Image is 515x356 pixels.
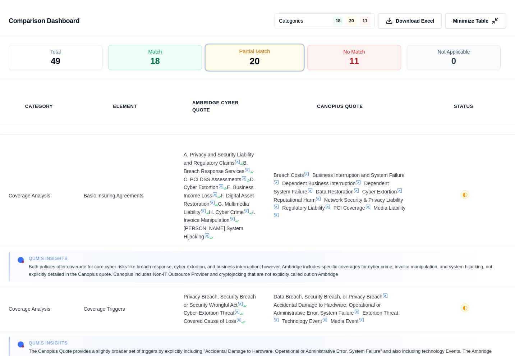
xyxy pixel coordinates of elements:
span: Basic Insuring Agreements [84,192,166,200]
span: Total [50,48,61,55]
span: Not Applicable [438,48,470,55]
span: Match [148,48,162,55]
th: Status [445,99,482,114]
span: Coverage Triggers [84,305,166,313]
span: 0 [451,55,456,67]
span: No Match [344,48,365,55]
button: ◐ [461,190,469,201]
th: Ambridge Cyber Quote [184,95,256,118]
th: Category [17,99,61,114]
th: Element [104,99,146,114]
span: Qumis INSIGHTS [29,340,498,346]
span: 20 [249,55,259,68]
span: ◐ [463,305,468,311]
span: Partial Match [239,48,270,55]
span: Qumis INSIGHTS [29,256,498,261]
span: Breach Costs Business Interruption and System Failure Dependent Business Interruption Dependent S... [273,171,406,220]
th: Canopius Quote [308,99,372,114]
span: ◐ [463,192,468,197]
span: A. Privacy and Security Liability and Regulatory Claims B. Breach Response Services C. PCI DSS As... [184,151,256,241]
span: Data Breach, Security Breach, or Privacy Breach Accidental Damage to Hardware, Operational or Adm... [273,293,406,325]
span: Coverage Analysis [9,305,66,313]
span: Privacy Breach, Security Breach or Security Wrongful Act Cyber-Extortion Threat Covered Cause of ... [184,293,256,325]
span: 18 [150,55,160,67]
span: 49 [51,55,60,67]
span: Coverage Analysis [9,192,66,200]
span: Both policies offer coverage for core cyber risks like breach response, cyber extortion, and busi... [29,263,498,278]
span: 11 [349,55,359,67]
button: ◐ [461,303,469,315]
